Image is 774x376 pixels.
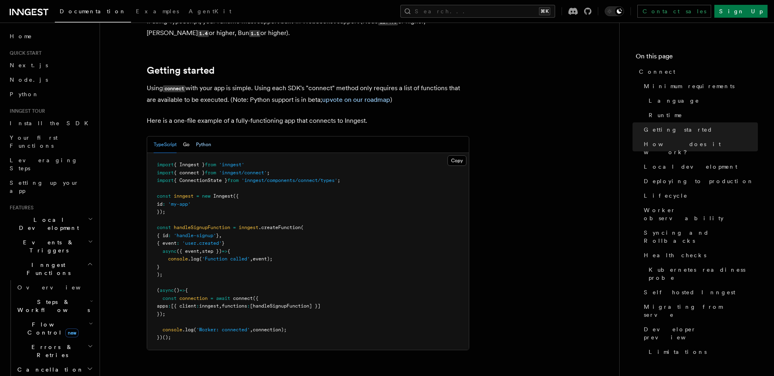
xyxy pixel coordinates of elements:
span: [{ client [171,303,196,309]
span: import [157,178,174,183]
span: } [222,240,225,246]
a: Self hosted Inngest [641,285,758,300]
span: new [202,193,210,199]
span: functions [222,303,247,309]
span: Features [6,205,33,211]
span: Examples [136,8,179,14]
span: ( [157,287,160,293]
span: async [160,287,174,293]
span: 'inngest' [219,162,244,167]
a: Your first Functions [6,130,95,153]
span: Install the SDK [10,120,93,126]
a: Connect [636,64,758,79]
a: Migrating from serve [641,300,758,322]
span: ({ [253,295,258,301]
span: { id [157,233,168,238]
span: from [205,170,216,176]
a: Language [645,93,758,108]
span: connect [233,295,253,301]
a: Getting started [641,122,758,137]
span: Migrating from serve [644,303,758,319]
span: connection); [253,327,287,333]
a: Python [6,87,95,101]
a: Install the SDK [6,116,95,130]
span: = [210,295,213,301]
span: async [162,248,177,254]
span: ({ [233,193,239,199]
button: Steps & Workflows [14,295,95,317]
span: Limitations [649,348,707,356]
span: Errors & Retries [14,343,87,359]
a: Home [6,29,95,43]
span: inngest [239,225,258,230]
span: }); [157,209,165,215]
span: apps [157,303,168,309]
button: Python [196,136,211,153]
span: Self hosted Inngest [644,288,735,296]
span: Flow Control [14,320,89,337]
span: const [162,295,177,301]
span: => [179,287,185,293]
span: }); [157,311,165,317]
button: Toggle dark mode [605,6,624,16]
span: , [199,248,202,254]
span: Language [649,97,699,105]
button: TypeScript [154,136,177,153]
span: Kubernetes readiness probe [649,266,758,282]
span: 'Worker: connected' [196,327,250,333]
span: Overview [17,284,100,291]
span: { [227,248,230,254]
span: ; [337,178,340,183]
span: id [157,201,162,207]
span: ); [157,272,162,277]
span: inngest [174,193,193,199]
a: upvote on our roadmap [322,96,390,103]
span: Documentation [60,8,126,14]
a: Developer preview [641,322,758,345]
span: { [185,287,188,293]
span: Connect [639,68,675,76]
span: Worker observability [644,206,758,222]
span: new [65,328,79,337]
button: Events & Triggers [6,235,95,258]
span: Events & Triggers [6,238,88,254]
span: : [168,233,171,238]
a: Local development [641,159,758,174]
span: inngest [199,303,219,309]
span: [handleSignupFunction] }] [250,303,320,309]
span: const [157,225,171,230]
span: console [168,256,188,262]
span: : [168,303,171,309]
span: How does it work? [644,140,758,156]
span: Leveraging Steps [10,157,78,171]
span: connection [179,295,208,301]
span: const [157,193,171,199]
span: Cancellation [14,366,84,374]
span: .createFunction [258,225,301,230]
a: Getting started [147,65,214,76]
span: Runtime [649,111,682,119]
span: Steps & Workflows [14,298,90,314]
a: Contact sales [637,5,711,18]
a: AgentKit [184,2,236,22]
span: , [250,327,253,333]
span: Minimum requirements [644,82,734,90]
span: from [205,162,216,167]
span: Your first Functions [10,134,58,149]
p: Using with your app is simple. Using each SDK's "connect" method only requires a list of function... [147,83,469,105]
a: Lifecycle [641,188,758,203]
span: => [222,248,227,254]
button: Inngest Functions [6,258,95,280]
span: ; [267,170,270,176]
span: ( [193,327,196,333]
a: Minimum requirements [641,79,758,93]
span: , [250,256,253,262]
span: : [196,303,199,309]
span: Health checks [644,251,706,259]
span: Getting started [644,126,713,134]
span: event); [253,256,273,262]
a: Syncing and Rollbacks [641,225,758,248]
span: : [247,303,250,309]
span: 'my-app' [168,201,191,207]
a: Next.js [6,58,95,72]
